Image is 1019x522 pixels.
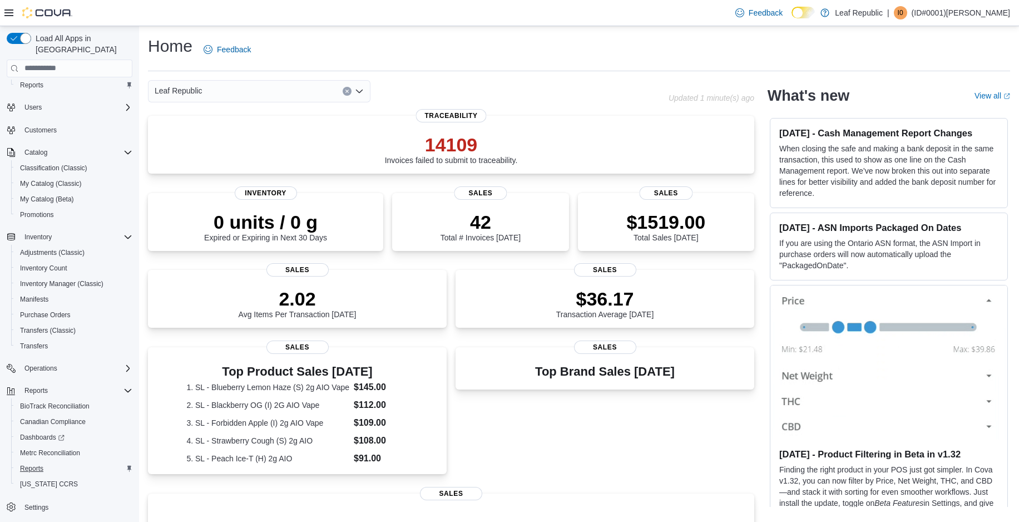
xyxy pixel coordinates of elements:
div: Avg Items Per Transaction [DATE] [239,288,357,319]
span: Load All Apps in [GEOGRAPHIC_DATA] [31,33,132,55]
a: BioTrack Reconciliation [16,400,94,413]
dt: 3. SL - Forbidden Apple (I) 2g AIO Vape [186,417,349,429]
a: Inventory Count [16,262,72,275]
button: Reports [2,383,137,398]
button: Open list of options [355,87,364,96]
dt: 5. SL - Peach Ice-T (H) 2g AIO [186,453,349,464]
span: [US_STATE] CCRS [20,480,78,489]
span: Sales [574,341,636,354]
span: Leaf Republic [155,84,202,97]
span: Sales [266,263,329,277]
dd: $109.00 [354,416,408,430]
dd: $108.00 [354,434,408,447]
button: Manifests [11,292,137,307]
span: Customers [20,123,132,137]
span: Settings [24,503,48,512]
a: View allExternal link [975,91,1010,100]
button: Canadian Compliance [11,414,137,430]
p: (ID#0001)[PERSON_NAME] [912,6,1010,19]
span: My Catalog (Classic) [16,177,132,190]
button: Inventory Count [11,260,137,276]
span: Sales [420,487,482,500]
span: Reports [24,386,48,395]
span: Settings [20,500,132,514]
button: Inventory [20,230,56,244]
span: Sales [574,263,636,277]
button: Operations [20,362,62,375]
h3: Top Brand Sales [DATE] [535,365,675,378]
span: Transfers [20,342,48,351]
a: Manifests [16,293,53,306]
span: Reports [16,78,132,92]
a: Purchase Orders [16,308,75,322]
span: Manifests [20,295,48,304]
p: $1519.00 [626,211,705,233]
span: Canadian Compliance [16,415,132,429]
button: Metrc Reconciliation [11,445,137,461]
button: Reports [11,77,137,93]
h3: [DATE] - Cash Management Report Changes [779,127,998,139]
a: Reports [16,78,48,92]
span: Promotions [16,208,132,221]
h3: [DATE] - Product Filtering in Beta in v1.32 [779,449,998,460]
button: Users [20,101,46,114]
span: I0 [898,6,903,19]
a: My Catalog (Classic) [16,177,86,190]
span: Adjustments (Classic) [16,246,132,259]
a: Transfers [16,339,52,353]
div: Expired or Expiring in Next 30 Days [204,211,327,242]
p: 2.02 [239,288,357,310]
span: Inventory Count [20,264,67,273]
span: Metrc Reconciliation [16,446,132,460]
span: Dashboards [20,433,65,442]
a: Metrc Reconciliation [16,446,85,460]
span: Catalog [20,146,132,159]
span: Feedback [217,44,251,55]
p: 0 units / 0 g [204,211,327,233]
dt: 1. SL - Blueberry Lemon Haze (S) 2g AIO Vape [186,382,349,393]
em: Beta Features [874,499,923,508]
span: Reports [20,464,43,473]
svg: External link [1003,93,1010,100]
a: Adjustments (Classic) [16,246,89,259]
dd: $91.00 [354,452,408,465]
div: Total # Invoices [DATE] [441,211,521,242]
span: Users [20,101,132,114]
h3: [DATE] - ASN Imports Packaged On Dates [779,222,998,233]
span: BioTrack Reconciliation [16,400,132,413]
span: Inventory [235,186,297,200]
span: Manifests [16,293,132,306]
span: Inventory Count [16,262,132,275]
a: Dashboards [11,430,137,445]
span: My Catalog (Beta) [16,193,132,206]
div: Total Sales [DATE] [626,211,705,242]
span: Classification (Classic) [20,164,87,173]
p: Leaf Republic [835,6,883,19]
span: Metrc Reconciliation [20,449,80,457]
span: Purchase Orders [20,311,71,319]
a: Inventory Manager (Classic) [16,277,108,290]
dd: $145.00 [354,381,408,394]
button: BioTrack Reconciliation [11,398,137,414]
span: Operations [20,362,132,375]
a: Transfers (Classic) [16,324,80,337]
a: Promotions [16,208,58,221]
span: Catalog [24,148,47,157]
span: Washington CCRS [16,477,132,491]
span: BioTrack Reconciliation [20,402,90,411]
button: Customers [2,122,137,138]
p: | [887,6,889,19]
p: When closing the safe and making a bank deposit in the same transaction, this used to show as one... [779,143,998,199]
div: Transaction Average [DATE] [556,288,654,319]
button: Users [2,100,137,115]
span: Inventory Manager (Classic) [20,279,103,288]
span: Transfers [16,339,132,353]
span: Customers [24,126,57,135]
span: Inventory [24,233,52,242]
span: Canadian Compliance [20,417,86,426]
dt: 4. SL - Strawberry Cough (S) 2g AIO [186,435,349,446]
a: Canadian Compliance [16,415,90,429]
span: Traceability [415,109,486,122]
button: Clear input [343,87,352,96]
